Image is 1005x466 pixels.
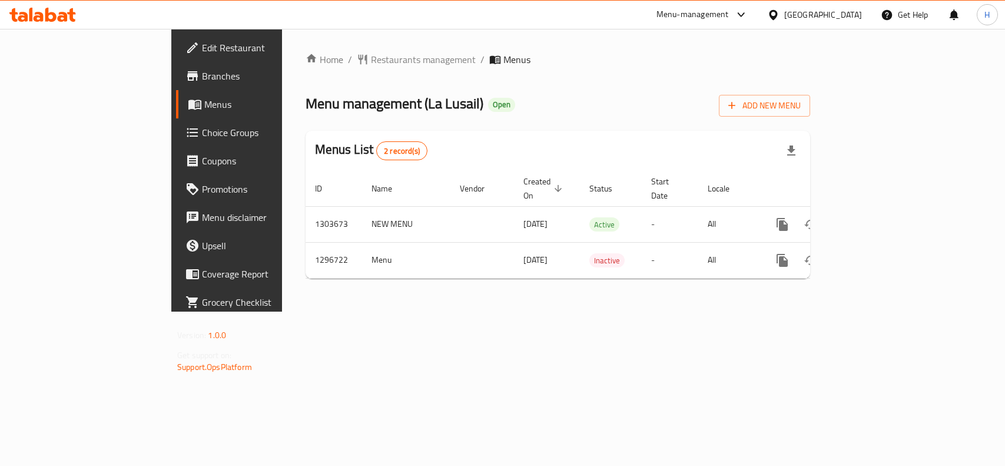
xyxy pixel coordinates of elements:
[784,8,862,21] div: [GEOGRAPHIC_DATA]
[357,52,476,67] a: Restaurants management
[698,242,759,278] td: All
[306,52,810,67] nav: breadcrumb
[362,242,450,278] td: Menu
[523,252,548,267] span: [DATE]
[176,118,339,147] a: Choice Groups
[204,97,330,111] span: Menus
[176,147,339,175] a: Coupons
[377,146,427,157] span: 2 record(s)
[523,216,548,232] span: [DATE]
[208,328,226,343] span: 1.0.0
[176,90,339,118] a: Menus
[176,175,339,203] a: Promotions
[503,52,530,67] span: Menus
[480,52,485,67] li: /
[768,246,797,275] button: more
[589,218,619,232] span: Active
[719,95,810,117] button: Add New Menu
[202,210,330,224] span: Menu disclaimer
[589,181,628,196] span: Status
[176,232,339,260] a: Upsell
[315,141,427,160] h2: Menus List
[176,260,339,288] a: Coverage Report
[376,141,427,160] div: Total records count
[306,171,891,279] table: enhanced table
[202,125,330,140] span: Choice Groups
[589,254,625,267] span: Inactive
[698,206,759,242] td: All
[642,242,698,278] td: -
[177,359,252,375] a: Support.OpsPlatform
[371,52,476,67] span: Restaurants management
[176,203,339,232] a: Menu disclaimer
[589,217,619,232] div: Active
[176,288,339,316] a: Grocery Checklist
[984,8,990,21] span: H
[315,181,337,196] span: ID
[708,181,745,196] span: Locale
[362,206,450,242] td: NEW MENU
[177,348,231,363] span: Get support on:
[348,52,352,67] li: /
[202,69,330,83] span: Branches
[728,98,801,113] span: Add New Menu
[202,267,330,281] span: Coverage Report
[202,154,330,168] span: Coupons
[797,246,825,275] button: Change Status
[202,239,330,253] span: Upsell
[656,8,729,22] div: Menu-management
[306,90,483,117] span: Menu management ( La Lusail )
[202,41,330,55] span: Edit Restaurant
[202,182,330,196] span: Promotions
[460,181,500,196] span: Vendor
[651,174,684,203] span: Start Date
[642,206,698,242] td: -
[176,62,339,90] a: Branches
[202,295,330,309] span: Grocery Checklist
[488,100,515,110] span: Open
[759,171,891,207] th: Actions
[777,137,805,165] div: Export file
[372,181,407,196] span: Name
[177,328,206,343] span: Version:
[488,98,515,112] div: Open
[768,210,797,239] button: more
[523,174,566,203] span: Created On
[176,34,339,62] a: Edit Restaurant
